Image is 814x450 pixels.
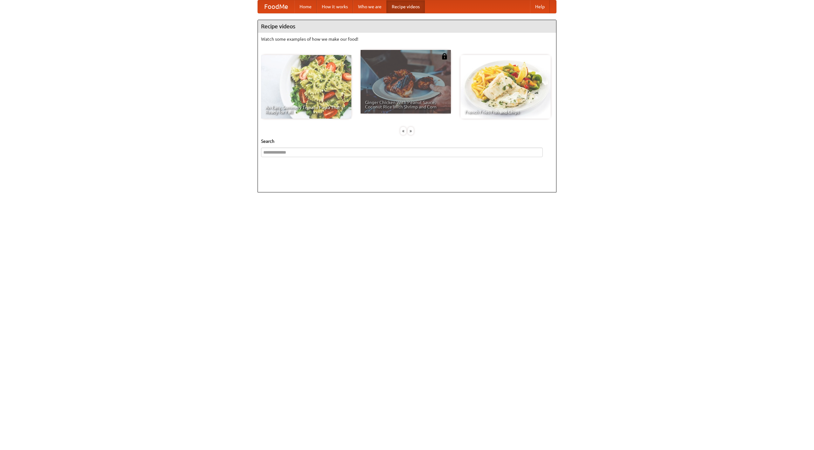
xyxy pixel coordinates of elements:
[460,55,551,119] a: French Fries Fish and Chips
[258,20,556,33] h4: Recipe videos
[400,127,406,135] div: «
[441,53,448,59] img: 483408.png
[408,127,414,135] div: »
[353,0,387,13] a: Who we are
[465,110,546,114] span: French Fries Fish and Chips
[317,0,353,13] a: How it works
[258,0,294,13] a: FoodMe
[261,55,351,119] a: An Easy, Summery Tomato Pasta That's Ready for Fall
[261,36,553,42] p: Watch some examples of how we make our food!
[294,0,317,13] a: Home
[387,0,425,13] a: Recipe videos
[261,138,553,144] h5: Search
[266,105,347,114] span: An Easy, Summery Tomato Pasta That's Ready for Fall
[530,0,550,13] a: Help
